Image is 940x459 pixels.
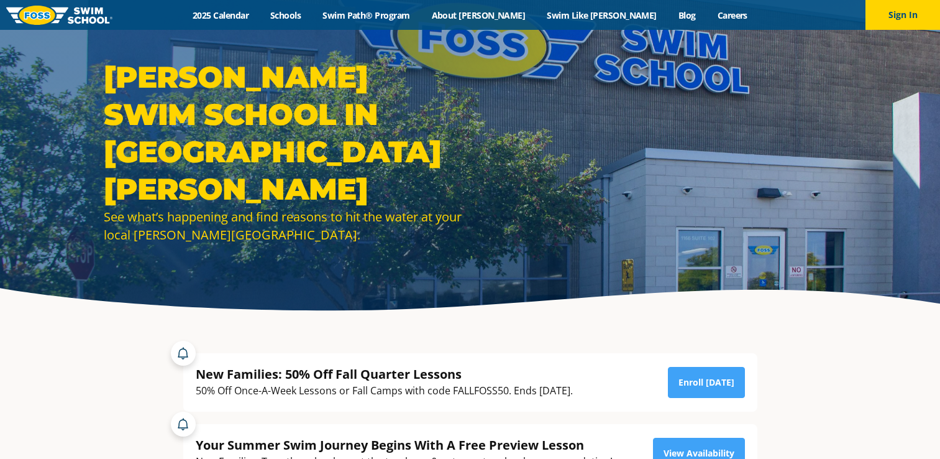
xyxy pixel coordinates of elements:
[104,58,464,208] h1: [PERSON_NAME] Swim School in [GEOGRAPHIC_DATA][PERSON_NAME]
[706,9,758,21] a: Careers
[667,9,706,21] a: Blog
[312,9,421,21] a: Swim Path® Program
[196,437,613,453] div: Your Summer Swim Journey Begins With A Free Preview Lesson
[260,9,312,21] a: Schools
[196,382,573,399] div: 50% Off Once-A-Week Lessons or Fall Camps with code FALLFOSS50. Ends [DATE].
[6,6,112,25] img: FOSS Swim School Logo
[104,208,464,244] div: See what’s happening and find reasons to hit the water at your local [PERSON_NAME][GEOGRAPHIC_DATA].
[421,9,536,21] a: About [PERSON_NAME]
[196,366,573,382] div: New Families: 50% Off Fall Quarter Lessons
[536,9,668,21] a: Swim Like [PERSON_NAME]
[668,367,745,398] a: Enroll [DATE]
[182,9,260,21] a: 2025 Calendar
